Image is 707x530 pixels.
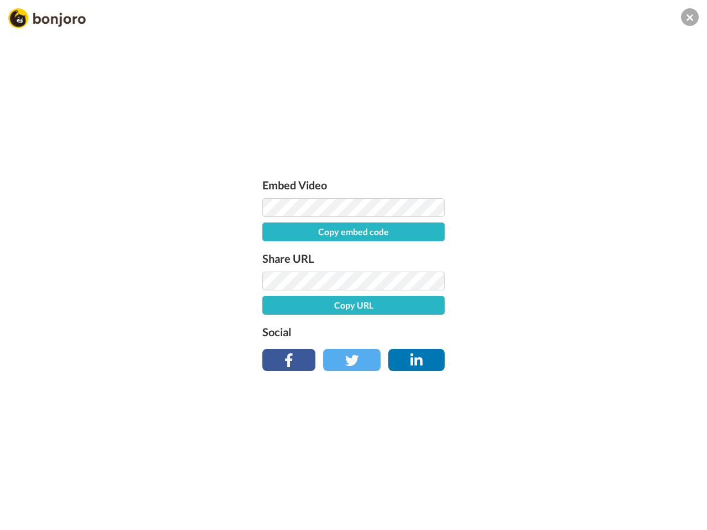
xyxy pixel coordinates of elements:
[262,176,445,194] label: Embed Video
[262,323,445,341] label: Social
[262,296,445,315] button: Copy URL
[262,250,445,267] label: Share URL
[262,222,445,241] button: Copy embed code
[8,8,86,28] img: Bonjoro Logo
